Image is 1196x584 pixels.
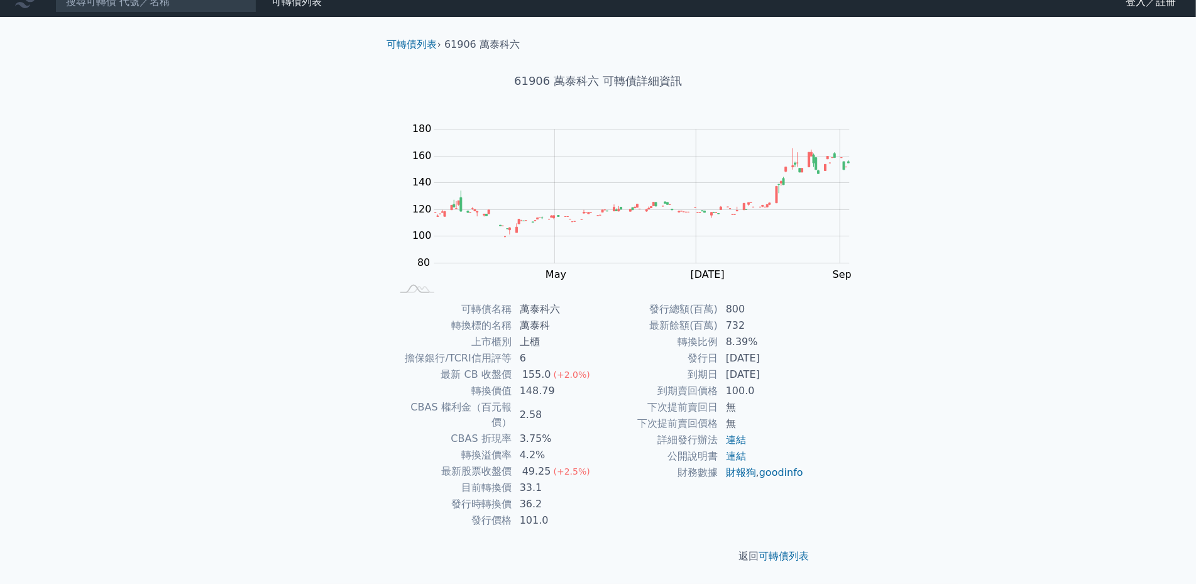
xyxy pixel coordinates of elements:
[392,317,512,334] td: 轉換標的名稱
[392,399,512,431] td: CBAS 權利金（百元報價）
[554,370,590,380] span: (+2.0%)
[718,465,804,481] td: ,
[598,399,718,416] td: 下次提前賣回日
[833,268,852,280] tspan: Sep
[392,447,512,463] td: 轉換溢價率
[598,383,718,399] td: 到期賣回價格
[520,367,554,382] div: 155.0
[392,431,512,447] td: CBAS 折現率
[512,350,598,366] td: 6
[412,230,432,242] tspan: 100
[512,480,598,496] td: 33.1
[512,334,598,350] td: 上櫃
[392,480,512,496] td: 目前轉換價
[1133,524,1196,584] div: 聊天小工具
[718,350,804,366] td: [DATE]
[726,434,746,446] a: 連結
[598,366,718,383] td: 到期日
[512,431,598,447] td: 3.75%
[554,466,590,477] span: (+2.5%)
[598,301,718,317] td: 發行總額(百萬)
[377,72,820,90] h1: 61906 萬泰科六 可轉債詳細資訊
[520,464,554,479] div: 49.25
[392,496,512,512] td: 發行時轉換價
[598,448,718,465] td: 公開說明書
[691,268,725,280] tspan: [DATE]
[759,466,803,478] a: goodinfo
[444,37,520,52] li: 61906 萬泰科六
[718,366,804,383] td: [DATE]
[598,317,718,334] td: 最新餘額(百萬)
[598,334,718,350] td: 轉換比例
[718,317,804,334] td: 732
[512,317,598,334] td: 萬泰科
[718,416,804,432] td: 無
[412,203,432,215] tspan: 120
[1133,524,1196,584] iframe: Chat Widget
[718,334,804,350] td: 8.39%
[412,123,432,135] tspan: 180
[392,366,512,383] td: 最新 CB 收盤價
[726,450,746,462] a: 連結
[598,416,718,432] td: 下次提前賣回價格
[512,512,598,529] td: 101.0
[417,256,430,268] tspan: 80
[598,432,718,448] td: 詳細發行辦法
[392,301,512,317] td: 可轉債名稱
[392,350,512,366] td: 擔保銀行/TCRI信用評等
[512,496,598,512] td: 36.2
[718,383,804,399] td: 100.0
[512,301,598,317] td: 萬泰科六
[718,399,804,416] td: 無
[546,268,566,280] tspan: May
[392,334,512,350] td: 上市櫃別
[412,176,432,188] tspan: 140
[377,549,820,564] p: 返回
[392,383,512,399] td: 轉換價值
[387,37,441,52] li: ›
[598,350,718,366] td: 發行日
[512,383,598,399] td: 148.79
[598,465,718,481] td: 財務數據
[412,150,432,162] tspan: 160
[759,550,809,562] a: 可轉債列表
[512,399,598,431] td: 2.58
[392,463,512,480] td: 最新股票收盤價
[406,123,869,305] g: Chart
[512,447,598,463] td: 4.2%
[387,38,437,50] a: 可轉債列表
[726,466,756,478] a: 財報狗
[718,301,804,317] td: 800
[392,512,512,529] td: 發行價格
